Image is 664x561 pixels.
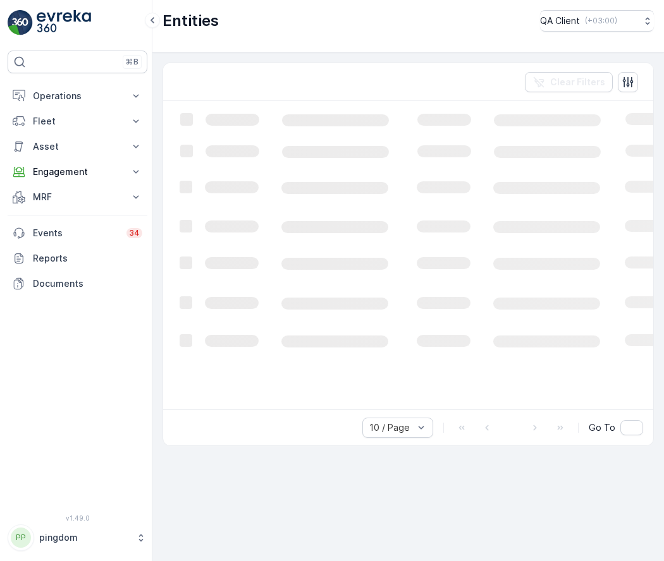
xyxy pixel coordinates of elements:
button: Engagement [8,159,147,184]
a: Events34 [8,220,147,246]
div: PP [11,528,31,548]
button: PPpingdom [8,524,147,551]
p: QA Client [540,15,580,27]
button: Clear Filters [525,72,613,92]
p: ( +03:00 ) [585,16,617,26]
p: 34 [129,228,140,238]
span: v 1.49.0 [8,514,147,522]
button: Asset [8,134,147,159]
p: Entities [163,11,219,31]
p: Asset [33,140,122,153]
button: Fleet [8,109,147,134]
span: Go To [589,421,615,434]
p: Events [33,227,119,239]
p: Operations [33,90,122,102]
p: Documents [33,277,142,290]
p: pingdom [39,531,130,544]
button: MRF [8,184,147,210]
p: Fleet [33,115,122,128]
p: Engagement [33,166,122,178]
img: logo_light-DOdMpM7g.png [37,10,91,35]
p: Clear Filters [550,76,605,88]
p: ⌘B [126,57,138,67]
a: Reports [8,246,147,271]
a: Documents [8,271,147,296]
img: logo [8,10,33,35]
button: Operations [8,83,147,109]
p: Reports [33,252,142,265]
p: MRF [33,191,122,203]
button: QA Client(+03:00) [540,10,654,32]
